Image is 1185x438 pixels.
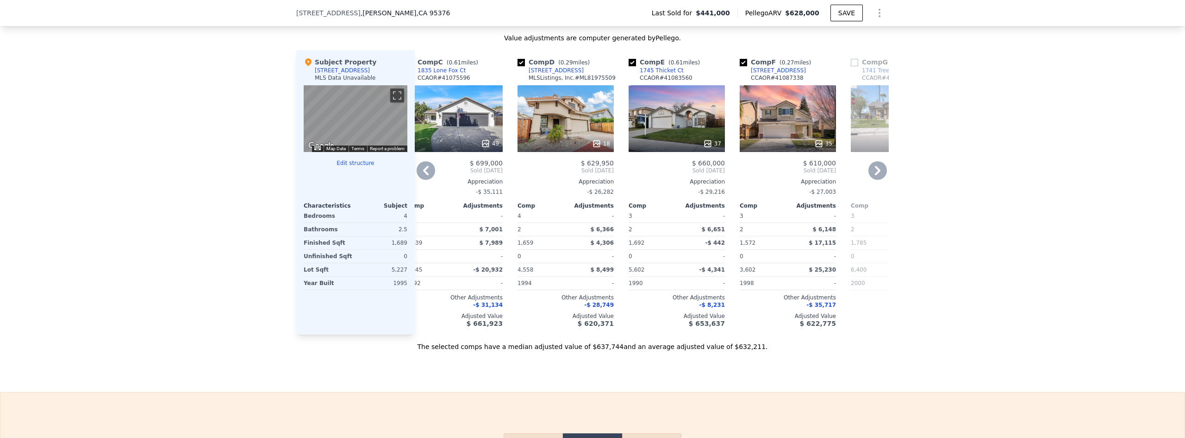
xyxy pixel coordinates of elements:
div: Adjustments [677,202,725,209]
div: CCAOR # 41091157 [862,74,915,82]
span: $ 661,923 [467,320,503,327]
div: 1994 [518,277,564,290]
div: 2 [629,223,675,236]
span: ( miles) [555,59,593,66]
div: 37 [703,139,721,148]
div: 1992 [406,277,453,290]
div: Comp D [518,57,593,67]
div: Adjustments [566,202,614,209]
div: 2.5 [357,223,407,236]
a: Open this area in Google Maps (opens a new window) [306,140,337,152]
div: - [790,250,836,263]
span: 3,602 [740,267,755,273]
span: 3 [740,213,743,219]
div: 1998 [740,277,786,290]
a: 1741 Treehaven Ln [851,67,915,74]
span: $ 699,000 [470,159,503,167]
img: Google [306,140,337,152]
span: -$ 8,231 [699,302,725,308]
div: - [456,209,503,222]
span: $ 620,371 [578,320,614,327]
div: 1835 Lone Fox Ct [418,67,466,74]
span: Sold [DATE] [406,167,503,174]
div: - [568,250,614,263]
span: -$ 4,341 [699,267,725,273]
div: Adjustments [455,202,503,209]
a: 1745 Thicket Ct [629,67,684,74]
div: Finished Sqft [304,236,354,249]
span: 0.61 [449,59,461,66]
div: Bathrooms [304,223,354,236]
span: 1,785 [851,240,867,246]
span: -$ 31,134 [473,302,503,308]
span: -$ 35,111 [476,189,503,195]
div: 2 [518,223,564,236]
span: 0.61 [671,59,683,66]
span: , CA 95376 [417,9,450,17]
span: $ 6,651 [702,226,725,233]
a: 1835 Lone Fox Ct [406,67,466,74]
span: ( miles) [443,59,482,66]
div: Subject Property [304,57,376,67]
div: The selected comps have a median adjusted value of $637,744 and an average adjusted value of $632... [296,335,889,351]
span: -$ 29,216 [698,189,725,195]
span: $ 629,950 [581,159,614,167]
div: 1745 Thicket Ct [640,67,684,74]
div: Adjusted Value [851,312,947,320]
span: -$ 35,717 [806,302,836,308]
div: 2 [406,223,453,236]
div: CCAOR # 41075596 [418,74,470,82]
div: Lot Sqft [304,263,354,276]
span: 3 [851,213,854,219]
div: MLS Data Unavailable [315,74,376,82]
span: , [PERSON_NAME] [361,8,450,18]
span: $ 7,989 [480,240,503,246]
div: Other Adjustments [629,294,725,301]
div: Comp G [851,57,927,67]
button: Show Options [870,4,889,22]
div: Other Adjustments [851,294,947,301]
span: 5,602 [629,267,644,273]
span: -$ 442 [705,240,725,246]
span: 0 [851,253,854,260]
div: [STREET_ADDRESS] [315,67,370,74]
div: Adjusted Value [740,312,836,320]
button: Edit structure [304,159,407,167]
div: 2 [851,223,897,236]
a: Report a problem [370,146,405,151]
button: Toggle fullscreen view [390,89,404,102]
button: Keyboard shortcuts [314,146,321,150]
div: - [568,209,614,222]
div: Bedrooms [304,209,354,222]
div: Appreciation [629,178,725,185]
div: Year Built [304,277,354,290]
div: Appreciation [851,178,947,185]
span: ( miles) [888,59,927,66]
span: 1,659 [518,240,533,246]
span: -$ 26,282 [587,189,614,195]
div: Comp [518,202,566,209]
span: ( miles) [665,59,704,66]
span: 6,400 [851,267,867,273]
span: $ 610,000 [803,159,836,167]
div: Value adjustments are computer generated by Pellego . [296,33,889,43]
span: 0 [740,253,743,260]
span: $ 4,306 [591,240,614,246]
span: 1,572 [740,240,755,246]
div: Comp [851,202,899,209]
div: Characteristics [304,202,355,209]
div: Comp [740,202,788,209]
div: Comp F [740,57,815,67]
span: 3 [629,213,632,219]
span: $ 8,499 [591,267,614,273]
span: $ 6,366 [591,226,614,233]
div: 1995 [357,277,407,290]
span: $ 653,637 [689,320,725,327]
div: Street View [304,85,407,152]
div: - [568,277,614,290]
span: $441,000 [696,8,730,18]
span: Sold [DATE] [740,167,836,174]
span: $ 622,775 [800,320,836,327]
div: - [456,250,503,263]
span: 1,692 [629,240,644,246]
